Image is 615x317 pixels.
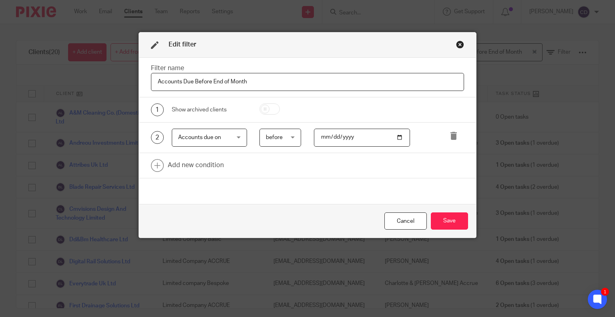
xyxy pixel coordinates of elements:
[601,288,609,296] div: 1
[151,73,464,91] input: Filter name
[384,212,427,230] div: Close this dialog window
[178,135,221,140] span: Accounts due on
[456,40,464,48] div: Close this dialog window
[314,129,410,147] input: YYYY-MM-DD
[431,212,468,230] button: Save
[151,131,164,144] div: 2
[169,41,196,48] span: Edit filter
[151,103,164,116] div: 1
[151,65,184,71] label: Filter name
[266,135,283,140] span: before
[172,106,247,114] div: Show archived clients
